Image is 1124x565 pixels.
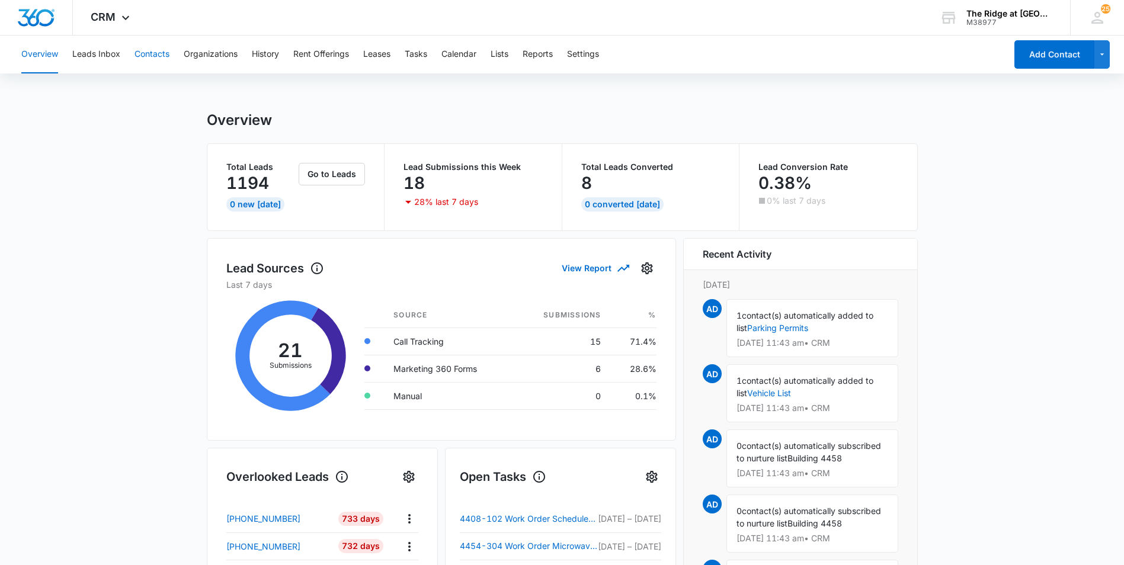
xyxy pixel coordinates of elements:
p: 8 [581,174,592,192]
div: 0 New [DATE] [226,197,284,211]
p: [DATE] 11:43 am • CRM [736,339,888,347]
div: account name [966,9,1053,18]
span: 0 [736,441,742,451]
button: Calendar [441,36,476,73]
a: Go to Leads [299,169,365,179]
button: Overview [21,36,58,73]
p: [DATE] 11:43 am • CRM [736,534,888,542]
th: Source [384,303,514,328]
p: 28% last 7 days [414,198,478,206]
div: notifications count [1101,4,1110,14]
a: [PHONE_NUMBER] [226,512,330,525]
p: Total Leads Converted [581,163,720,171]
th: % [610,303,656,328]
td: 28.6% [610,355,656,382]
td: 0.1% [610,382,656,409]
span: contact(s) automatically added to list [736,310,873,333]
p: Lead Conversion Rate [758,163,898,171]
span: Building 4458 [787,453,842,463]
button: Settings [567,36,599,73]
a: Parking Permits [747,323,808,333]
button: Go to Leads [299,163,365,185]
button: View Report [562,258,628,278]
p: [PHONE_NUMBER] [226,540,300,553]
button: Reports [523,36,553,73]
div: account id [966,18,1053,27]
button: Settings [638,259,657,278]
p: 18 [404,174,425,192]
td: 0 [514,382,610,409]
button: Rent Offerings [293,36,349,73]
span: CRM [91,11,116,23]
p: [DATE] – [DATE] [598,512,661,525]
span: Building 4458 [787,518,842,528]
button: History [252,36,279,73]
button: Lists [491,36,508,73]
button: Tasks [405,36,427,73]
button: Add Contact [1014,40,1094,69]
span: AD [703,299,722,318]
span: 0 [736,506,742,516]
h1: Open Tasks [460,468,546,486]
button: Settings [399,467,418,486]
span: 1 [736,310,742,320]
p: 1194 [226,174,269,192]
h1: Overlooked Leads [226,468,349,486]
span: AD [703,364,722,383]
button: Settings [642,467,661,486]
button: Actions [400,509,418,528]
h1: Lead Sources [226,259,324,277]
button: Organizations [184,36,238,73]
p: [DATE] 11:43 am • CRM [736,469,888,477]
td: 71.4% [610,328,656,355]
div: 733 Days [338,512,383,526]
td: Call Tracking [384,328,514,355]
p: Last 7 days [226,278,657,291]
p: Lead Submissions this Week [404,163,543,171]
p: 0.38% [758,174,812,192]
h6: Recent Activity [703,247,771,261]
p: 0% last 7 days [767,197,825,205]
button: Leases [363,36,390,73]
span: 25 [1101,4,1110,14]
p: Total Leads [226,163,297,171]
span: AD [703,429,722,448]
p: [PHONE_NUMBER] [226,512,300,525]
p: [DATE] – [DATE] [598,540,661,553]
div: 732 Days [338,539,383,553]
h1: Overview [207,111,272,129]
td: Manual [384,382,514,409]
span: contact(s) automatically added to list [736,375,873,398]
p: [DATE] 11:43 am • CRM [736,404,888,412]
a: 4454-304 Work Order Microwave Scheduled [PERSON_NAME] [460,539,598,553]
a: 4408-102 Work Order Scheduled [PERSON_NAME] [460,512,598,526]
button: Leads Inbox [72,36,120,73]
button: Contacts [135,36,169,73]
a: [PHONE_NUMBER] [226,540,330,553]
td: Marketing 360 Forms [384,355,514,382]
button: Actions [400,537,418,556]
div: 0 Converted [DATE] [581,197,664,211]
td: 15 [514,328,610,355]
span: 1 [736,375,742,386]
th: Submissions [514,303,610,328]
a: Vehicle List [747,388,791,398]
span: contact(s) automatically subscribed to nurture list [736,441,881,463]
span: contact(s) automatically subscribed to nurture list [736,506,881,528]
td: 6 [514,355,610,382]
span: AD [703,495,722,513]
p: [DATE] [703,278,898,291]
